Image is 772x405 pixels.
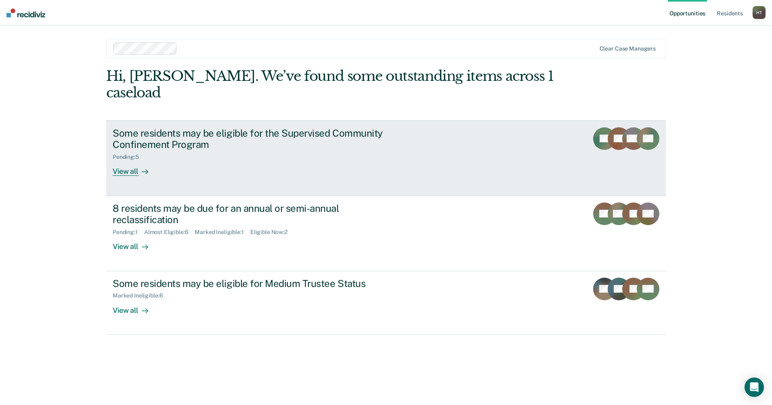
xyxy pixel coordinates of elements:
div: Some residents may be eligible for the Supervised Community Confinement Program [113,127,396,151]
div: View all [113,299,158,315]
div: Pending : 1 [113,229,144,236]
a: Some residents may be eligible for the Supervised Community Confinement ProgramPending:5View all [106,120,666,196]
div: Open Intercom Messenger [745,378,764,397]
div: Marked Ineligible : 1 [195,229,250,236]
div: Marked Ineligible : 6 [113,292,169,299]
div: View all [113,236,158,251]
a: 8 residents may be due for an annual or semi-annual reclassificationPending:1Almost Eligible:6Mar... [106,196,666,271]
div: Some residents may be eligible for Medium Trustee Status [113,278,396,289]
button: HT [753,6,766,19]
div: 8 residents may be due for an annual or semi-annual reclassification [113,202,396,226]
a: Some residents may be eligible for Medium Trustee StatusMarked Ineligible:6View all [106,271,666,335]
div: Hi, [PERSON_NAME]. We’ve found some outstanding items across 1 caseload [106,68,554,101]
div: Almost Eligible : 6 [144,229,195,236]
div: H T [753,6,766,19]
div: View all [113,160,158,176]
div: Pending : 5 [113,154,145,160]
img: Recidiviz [6,8,45,17]
div: Eligible Now : 2 [250,229,294,236]
div: Clear case managers [600,45,656,52]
